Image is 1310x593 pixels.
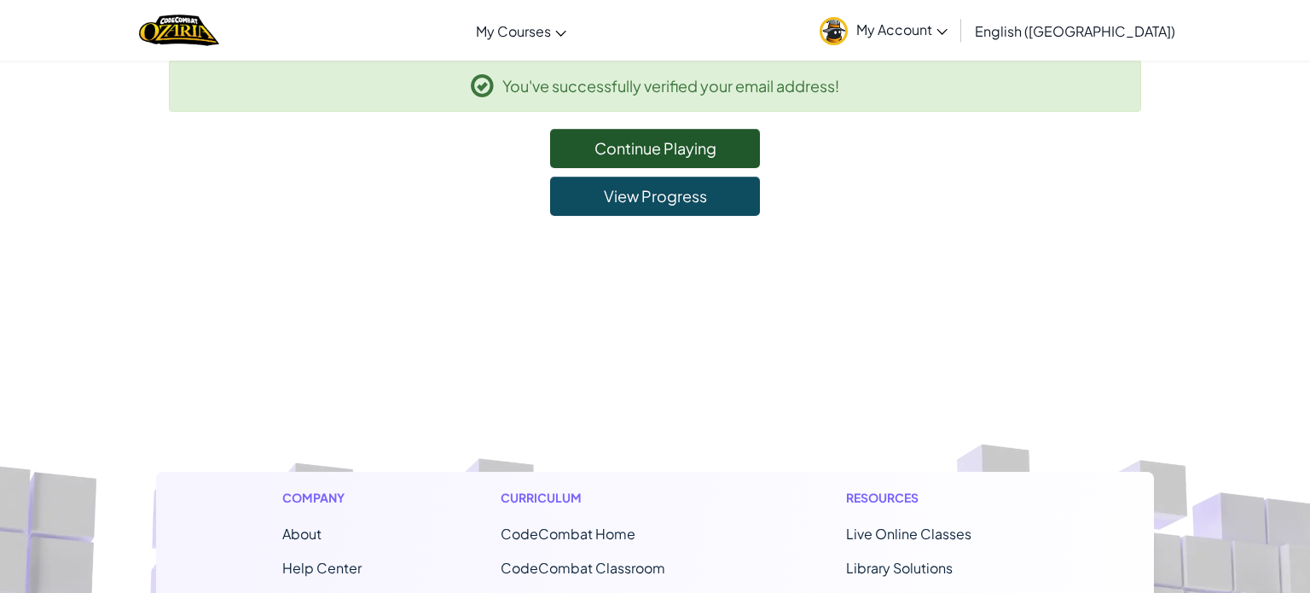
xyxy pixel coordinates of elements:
a: Ozaria by CodeCombat logo [139,13,218,48]
span: My Account [856,20,948,38]
span: My Courses [476,22,551,40]
span: English ([GEOGRAPHIC_DATA]) [975,22,1175,40]
span: CodeCombat Home [501,525,635,543]
h1: Curriculum [501,489,707,507]
img: Home [139,13,218,48]
a: Library Solutions [846,559,953,577]
a: About [282,525,322,543]
span: You've successfully verified your email address! [502,73,839,98]
a: English ([GEOGRAPHIC_DATA]) [966,8,1184,54]
a: View Progress [550,177,760,216]
a: My Account [811,3,956,57]
a: Help Center [282,559,362,577]
a: Continue Playing [550,129,760,168]
a: CodeCombat Classroom [501,559,665,577]
h1: Company [282,489,362,507]
img: avatar [820,17,848,45]
h1: Resources [846,489,1028,507]
a: Live Online Classes [846,525,971,543]
a: My Courses [467,8,575,54]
